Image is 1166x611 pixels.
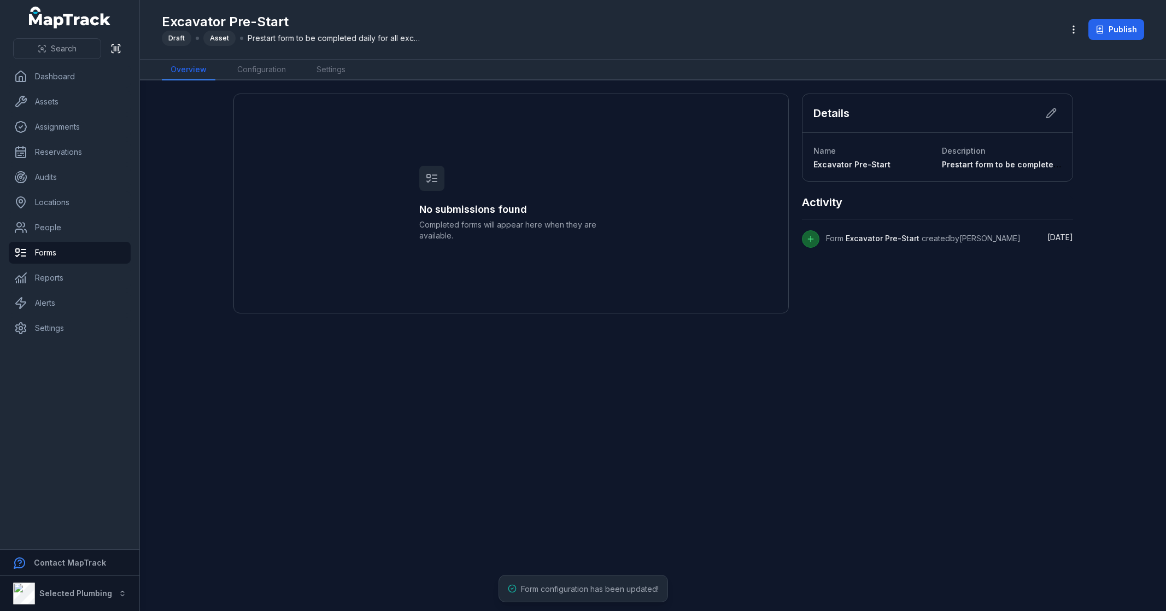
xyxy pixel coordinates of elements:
a: Settings [308,60,354,80]
a: Assignments [9,116,131,138]
a: Locations [9,191,131,213]
a: People [9,217,131,238]
a: Dashboard [9,66,131,88]
h3: No submissions found [419,202,603,217]
a: Forms [9,242,131,264]
button: Publish [1088,19,1144,40]
span: Name [813,146,836,155]
span: Search [51,43,77,54]
h2: Details [813,106,849,121]
a: Overview [162,60,215,80]
div: Draft [162,31,191,46]
a: Reservations [9,141,131,163]
span: Completed forms will appear here when they are available. [419,219,603,241]
span: [DATE] [1047,232,1073,242]
span: Prestart form to be completed daily for all excavators. [248,33,423,44]
strong: Selected Plumbing [39,589,112,598]
span: Excavator Pre-Start [846,234,919,243]
span: Description [942,146,986,155]
button: Search [13,38,101,59]
a: Configuration [228,60,295,80]
time: 8/19/2025, 1:29:27 PM [1047,232,1073,242]
h1: Excavator Pre-Start [162,13,423,31]
a: MapTrack [29,7,111,28]
h2: Activity [802,195,842,210]
a: Settings [9,317,131,339]
strong: Contact MapTrack [34,558,106,567]
span: Form created by [PERSON_NAME] [826,234,1021,243]
a: Audits [9,166,131,188]
span: Prestart form to be completed daily for all excavators. [942,160,1152,169]
span: Excavator Pre-Start [813,160,890,169]
a: Reports [9,267,131,289]
div: Asset [203,31,236,46]
a: Alerts [9,292,131,314]
a: Assets [9,91,131,113]
span: Form configuration has been updated! [521,584,659,593]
